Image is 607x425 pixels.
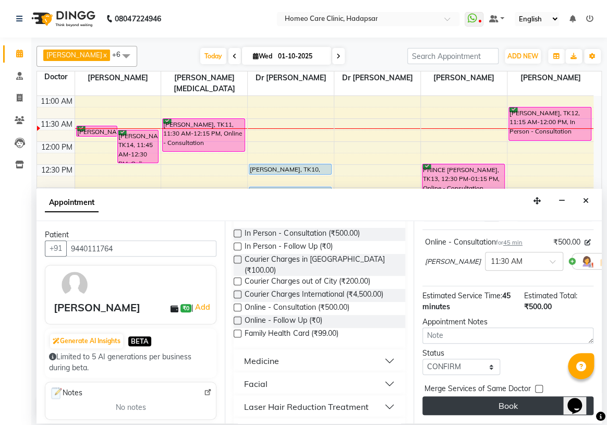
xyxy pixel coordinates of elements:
[245,315,322,328] span: Online - Follow Up (₹0)
[39,119,75,130] div: 11:30 AM
[524,302,551,311] span: ₹500.00
[248,71,334,84] span: Dr [PERSON_NAME]
[39,165,75,176] div: 12:30 PM
[580,255,593,268] img: Hairdresser.png
[505,49,541,64] button: ADD NEW
[39,142,75,153] div: 12:00 PM
[238,374,400,393] button: Facial
[503,239,523,246] span: 45 min
[116,402,146,413] span: No notes
[422,348,500,359] div: Status
[424,383,531,396] span: Merge Services of Same Doctor
[421,71,507,84] span: [PERSON_NAME]
[37,71,75,82] div: Doctor
[249,187,331,197] div: [PERSON_NAME], TK08, 01:00 PM-01:15 PM, In Person - Follow Up
[422,317,593,327] div: Appointment Notes
[43,188,75,199] div: 1:00 PM
[425,237,523,248] div: Online - Consultation
[507,52,538,60] span: ADD NEW
[407,48,499,64] input: Search Appointment
[46,51,102,59] span: [PERSON_NAME]
[50,386,82,400] span: Notes
[250,52,275,60] span: Wed
[102,51,107,59] a: x
[245,328,338,341] span: Family Health Card (₹99.00)
[27,4,98,33] img: logo
[334,71,420,84] span: Dr [PERSON_NAME]
[496,239,523,246] small: for
[39,96,75,107] div: 11:00 AM
[425,257,481,267] span: [PERSON_NAME]
[200,48,226,64] span: Today
[245,241,332,254] span: In Person - Follow Up (₹0)
[191,301,212,313] span: |
[118,130,158,163] div: [PERSON_NAME], TK14, 11:45 AM-12:30 PM, Online - Consultation
[244,355,279,367] div: Medicine
[45,193,99,212] span: Appointment
[249,164,331,174] div: [PERSON_NAME], TK10, 12:30 PM-12:45 PM, In Person - Follow Up
[245,228,359,241] span: In Person - Consultation (₹500.00)
[245,289,383,302] span: Courier Charges International (₹4,500.00)
[563,383,597,415] iframe: chat widget
[245,254,396,276] span: Courier Charges in [GEOGRAPHIC_DATA] (₹100.00)
[422,291,502,300] span: Estimated Service Time:
[509,107,591,140] div: [PERSON_NAME], TK12, 11:15 AM-12:00 PM, In Person - Consultation
[45,240,67,257] button: +91
[75,71,161,84] span: [PERSON_NAME]
[524,291,577,300] span: Estimated Total:
[553,237,580,248] span: ₹500.00
[161,71,247,95] span: [PERSON_NAME][MEDICAL_DATA]
[77,126,117,136] div: [PERSON_NAME], TK15, 11:40 AM-11:55 AM, In Person - Follow Up
[585,239,591,246] i: Edit price
[54,300,140,315] div: [PERSON_NAME]
[66,240,216,257] input: Search by Name/Mobile/Email/Code
[507,71,593,84] span: [PERSON_NAME]
[193,301,212,313] a: Add
[115,4,161,33] b: 08047224946
[245,302,349,315] span: Online - Consultation (₹500.00)
[128,336,151,346] span: BETA
[112,50,128,58] span: +6
[244,378,268,390] div: Facial
[422,164,504,197] div: PRINCE [PERSON_NAME], TK13, 12:30 PM-01:15 PM, Online - Consultation
[578,193,593,209] button: Close
[59,270,90,300] img: avatar
[275,48,327,64] input: 2025-10-01
[238,397,400,416] button: Laser Hair Reduction Treatment
[45,229,216,240] div: Patient
[163,119,245,151] div: [PERSON_NAME], TK11, 11:30 AM-12:15 PM, Online - Consultation
[50,334,123,348] button: Generate AI Insights
[422,396,593,415] button: Book
[49,351,212,373] div: Limited to 5 AI generations per business during beta.
[245,276,370,289] span: Courier Charges out of City (₹200.00)
[244,400,369,413] div: Laser Hair Reduction Treatment
[180,304,191,312] span: ₹0
[238,351,400,370] button: Medicine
